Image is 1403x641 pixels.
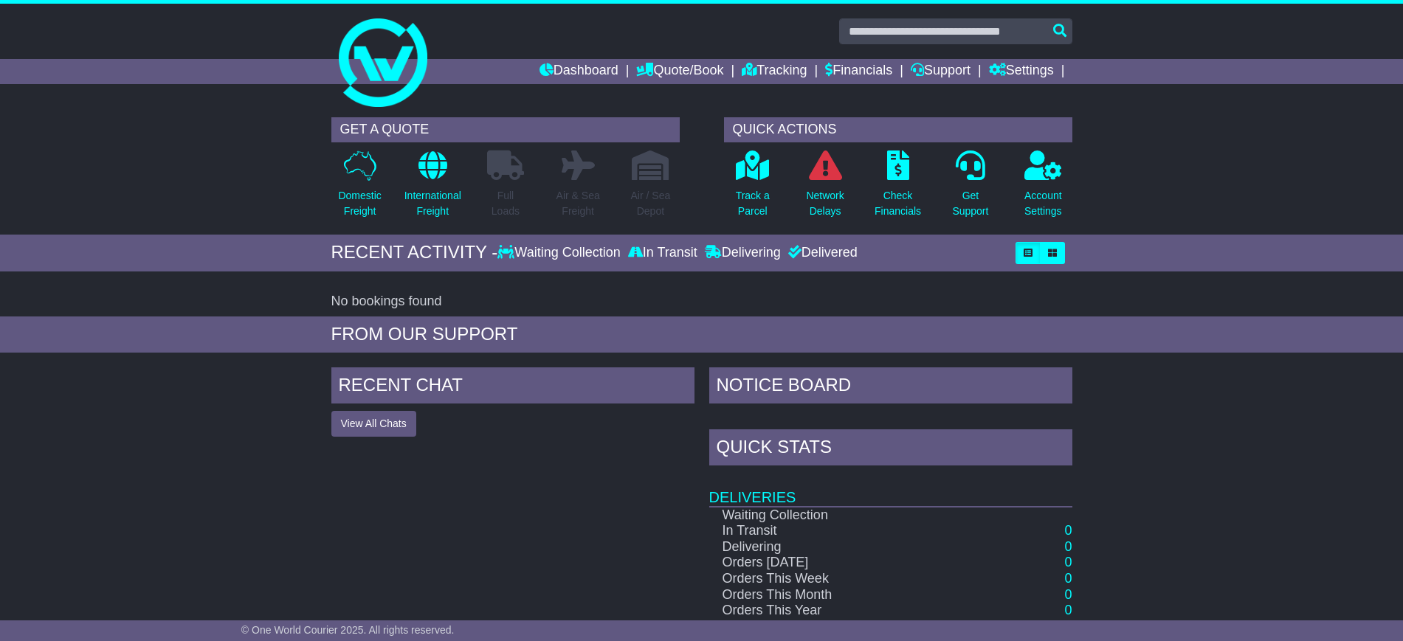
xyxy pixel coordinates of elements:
[709,507,973,524] td: Waiting Collection
[631,188,671,219] p: Air / Sea Depot
[404,188,461,219] p: International Freight
[709,539,973,555] td: Delivering
[709,469,1072,507] td: Deliveries
[709,571,973,587] td: Orders This Week
[911,59,971,84] a: Support
[709,587,973,603] td: Orders This Month
[709,523,973,539] td: In Transit
[736,188,770,219] p: Track a Parcel
[735,150,771,227] a: Track aParcel
[952,188,988,219] p: Get Support
[709,555,973,571] td: Orders [DATE]
[338,188,381,219] p: Domestic Freight
[331,367,694,407] div: RECENT CHAT
[556,188,600,219] p: Air & Sea Freight
[497,245,624,261] div: Waiting Collection
[331,324,1072,345] div: FROM OUR SUPPORT
[241,624,455,636] span: © One World Courier 2025. All rights reserved.
[624,245,701,261] div: In Transit
[331,294,1072,310] div: No bookings found
[951,150,989,227] a: GetSupport
[709,429,1072,469] div: Quick Stats
[331,242,498,263] div: RECENT ACTIVITY -
[825,59,892,84] a: Financials
[709,367,1072,407] div: NOTICE BOARD
[1024,150,1063,227] a: AccountSettings
[1064,539,1072,554] a: 0
[1064,523,1072,538] a: 0
[709,619,973,635] td: Orders Last Year
[636,59,723,84] a: Quote/Book
[404,150,462,227] a: InternationalFreight
[874,150,922,227] a: CheckFinancials
[742,59,807,84] a: Tracking
[331,411,416,437] button: View All Chats
[709,603,973,619] td: Orders This Year
[1064,555,1072,569] a: 0
[724,117,1072,142] div: QUICK ACTIONS
[785,245,858,261] div: Delivered
[1064,587,1072,602] a: 0
[701,245,785,261] div: Delivering
[331,117,680,142] div: GET A QUOTE
[540,59,618,84] a: Dashboard
[805,150,844,227] a: NetworkDelays
[337,150,382,227] a: DomesticFreight
[806,188,844,219] p: Network Delays
[1024,188,1062,219] p: Account Settings
[989,59,1054,84] a: Settings
[1064,571,1072,586] a: 0
[1064,603,1072,617] a: 0
[875,188,921,219] p: Check Financials
[487,188,524,219] p: Full Loads
[1064,619,1072,634] a: 0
